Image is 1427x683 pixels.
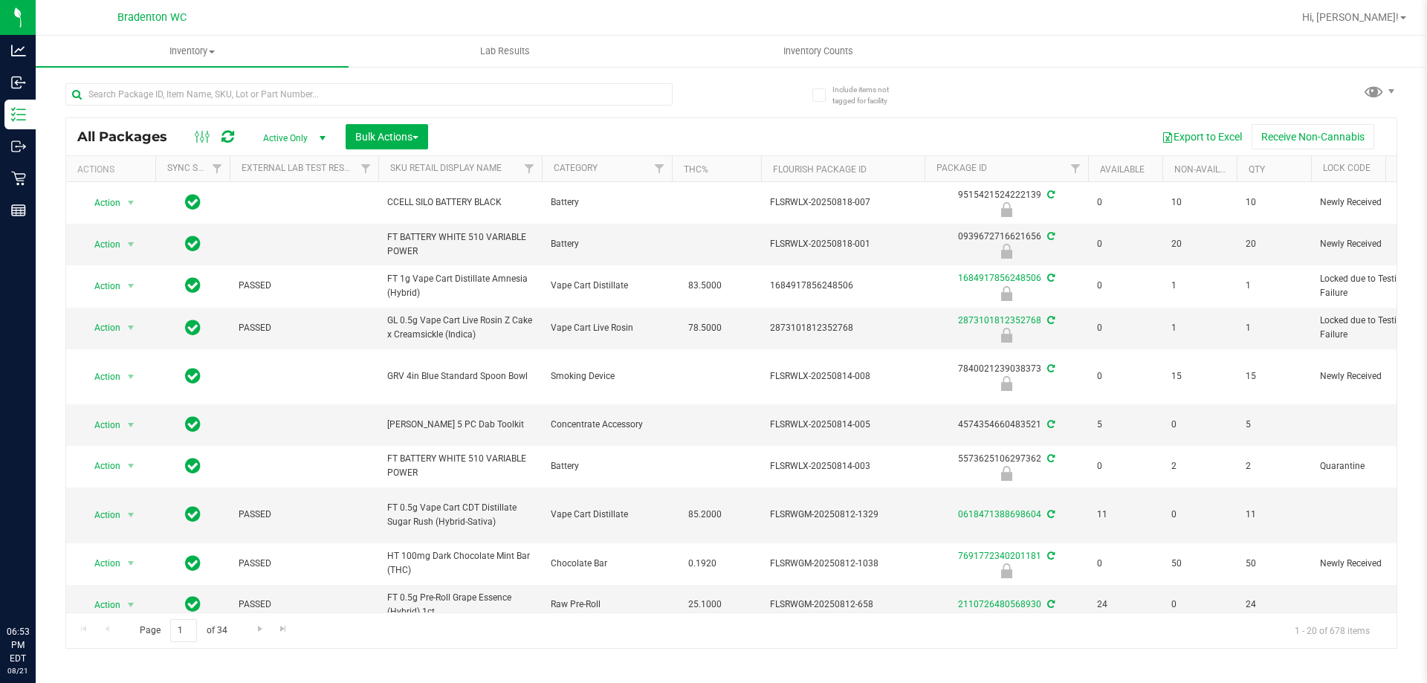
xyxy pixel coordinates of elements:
span: 11 [1097,508,1153,522]
span: 0 [1097,557,1153,571]
span: 0 [1171,598,1228,612]
a: Flourish Package ID [773,164,867,175]
span: 20 [1246,237,1302,251]
span: 24 [1246,598,1302,612]
span: 0 [1097,195,1153,210]
a: Lab Results [349,36,661,67]
span: 0 [1097,279,1153,293]
span: PASSED [239,321,369,335]
a: 1684917856248506 [958,273,1041,283]
span: In Sync [185,553,201,574]
inline-svg: Analytics [11,43,26,58]
span: 2 [1246,459,1302,473]
span: Sync from Compliance System [1045,599,1055,609]
span: [PERSON_NAME] 5 PC Dab Toolkit [387,418,533,432]
span: Bradenton WC [117,11,187,24]
div: 7840021239038373 [922,362,1090,391]
span: PASSED [239,598,369,612]
div: 0939672716621656 [922,230,1090,259]
span: PASSED [239,279,369,293]
a: Filter [517,156,542,181]
span: Inventory Counts [763,45,873,58]
a: Sku Retail Display Name [390,163,502,173]
span: In Sync [185,275,201,296]
span: Battery [551,195,663,210]
button: Bulk Actions [346,124,428,149]
span: In Sync [185,414,201,435]
a: Go to the next page [249,619,271,639]
inline-svg: Inbound [11,75,26,90]
span: 15 [1246,369,1302,383]
a: Category [554,163,598,173]
p: 08/21 [7,665,29,676]
span: Lab Results [460,45,550,58]
span: FLSRWGM-20250812-658 [770,598,916,612]
span: PASSED [239,557,369,571]
span: FLSRWLX-20250814-005 [770,418,916,432]
span: Sync from Compliance System [1045,453,1055,464]
a: Filter [354,156,378,181]
div: 4574354660483521 [922,418,1090,432]
span: FLSRWGM-20250812-1038 [770,557,916,571]
span: Action [81,553,121,574]
span: Sync from Compliance System [1045,363,1055,374]
span: PASSED [239,508,369,522]
span: FT BATTERY WHITE 510 VARIABLE POWER [387,452,533,480]
div: Locked due to Testing Failure [922,328,1090,343]
span: Bulk Actions [355,131,418,143]
span: Action [81,234,121,255]
span: Action [81,415,121,436]
a: Filter [205,156,230,181]
span: 1 [1171,279,1228,293]
span: FT 0.5g Pre-Roll Grape Essence (Hybrid) 1ct [387,591,533,619]
span: 25.1000 [681,594,729,615]
span: Action [81,456,121,476]
span: Newly Received [1320,237,1414,251]
div: Newly Received [922,376,1090,391]
span: Quarantine [1320,459,1414,473]
span: 0 [1097,321,1153,335]
a: Package ID [936,163,987,173]
a: 2873101812352768 [958,315,1041,326]
span: select [122,595,140,615]
span: In Sync [185,317,201,338]
a: THC% [684,164,708,175]
span: select [122,366,140,387]
span: Smoking Device [551,369,663,383]
button: Export to Excel [1152,124,1252,149]
span: 0.1920 [681,553,724,574]
span: Newly Received [1320,557,1414,571]
span: Sync from Compliance System [1045,551,1055,561]
a: Filter [647,156,672,181]
a: Filter [1064,156,1088,181]
span: Raw Pre-Roll [551,598,663,612]
button: Receive Non-Cannabis [1252,124,1374,149]
a: Qty [1249,164,1265,175]
input: Search Package ID, Item Name, SKU, Lot or Part Number... [65,83,673,106]
span: In Sync [185,233,201,254]
span: 5 [1246,418,1302,432]
a: 7691772340201181 [958,551,1041,561]
span: GRV 4in Blue Standard Spoon Bowl [387,369,533,383]
span: Inventory [36,45,349,58]
span: 24 [1097,598,1153,612]
span: 20 [1171,237,1228,251]
span: Sync from Compliance System [1045,315,1055,326]
span: select [122,505,140,525]
span: 5 [1097,418,1153,432]
inline-svg: Retail [11,171,26,186]
span: FLSRWLX-20250814-008 [770,369,916,383]
span: 83.5000 [681,275,729,297]
iframe: Resource center [15,564,59,609]
span: 50 [1171,557,1228,571]
span: 0 [1171,508,1228,522]
span: 50 [1246,557,1302,571]
span: 85.2000 [681,504,729,525]
div: Newly Received [922,563,1090,578]
span: Sync from Compliance System [1045,273,1055,283]
span: 78.5000 [681,317,729,339]
span: Action [81,505,121,525]
div: 5573625106297362 [922,452,1090,481]
a: Sync Status [167,163,224,173]
span: Hi, [PERSON_NAME]! [1302,11,1399,23]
